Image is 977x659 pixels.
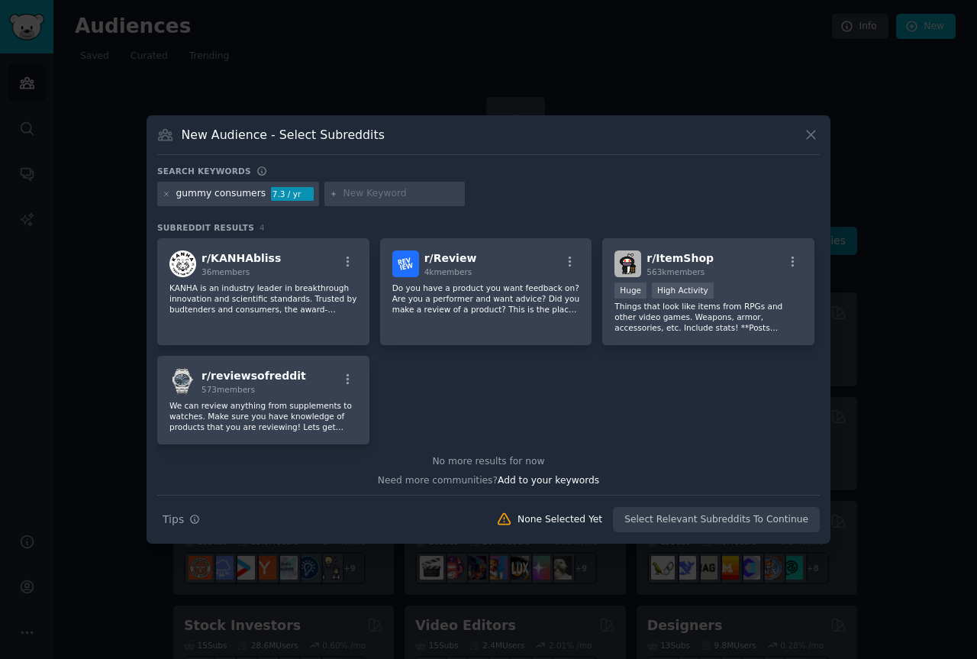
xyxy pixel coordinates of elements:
[260,223,265,232] span: 4
[176,187,266,201] div: gummy consumers
[614,301,802,333] p: Things that look like items from RPGs and other video games. Weapons, armor, accessories, etc. In...
[424,252,477,264] span: r/ Review
[392,250,419,277] img: Review
[518,513,602,527] div: None Selected Yet
[271,187,314,201] div: 7.3 / yr
[202,385,255,394] span: 573 members
[163,512,184,528] span: Tips
[169,400,357,432] p: We can review anything from supplements to watches. Make sure you have knowledge of products that...
[646,267,705,276] span: 563k members
[169,250,196,277] img: KANHAbliss
[157,506,205,533] button: Tips
[182,127,385,143] h3: New Audience - Select Subreddits
[202,252,281,264] span: r/ KANHAbliss
[157,455,820,469] div: No more results for now
[424,267,472,276] span: 4k members
[614,250,641,277] img: ItemShop
[169,368,196,395] img: reviewsofreddit
[157,469,820,488] div: Need more communities?
[157,222,254,233] span: Subreddit Results
[652,283,714,299] div: High Activity
[392,283,580,315] p: Do you have a product you want feedback on? Are you a performer and want advice? Did you make a r...
[343,187,459,201] input: New Keyword
[614,283,646,299] div: Huge
[646,252,714,264] span: r/ ItemShop
[169,283,357,315] p: KANHA is an industry leader in breakthrough innovation and scientific standards. Trusted by budte...
[498,475,599,486] span: Add to your keywords
[202,267,250,276] span: 36 members
[202,370,306,382] span: r/ reviewsofreddit
[157,166,251,176] h3: Search keywords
